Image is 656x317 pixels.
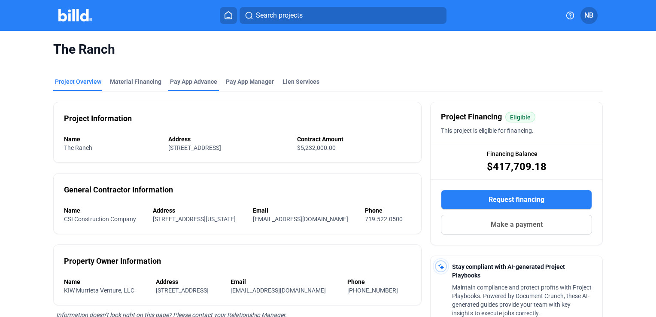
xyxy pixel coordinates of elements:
[441,190,592,210] button: Request financing
[153,216,236,223] span: [STREET_ADDRESS][US_STATE]
[64,206,144,215] div: Name
[231,277,339,286] div: Email
[297,144,336,151] span: $5,232,000.00
[153,206,244,215] div: Address
[226,77,274,86] span: Pay App Manager
[231,287,326,294] span: [EMAIL_ADDRESS][DOMAIN_NAME]
[64,144,92,151] span: The Ranch
[64,113,132,125] div: Project Information
[584,10,593,21] span: NB
[156,277,222,286] div: Address
[64,277,147,286] div: Name
[168,144,221,151] span: [STREET_ADDRESS]
[489,195,544,205] span: Request financing
[64,184,173,196] div: General Contractor Information
[505,112,535,122] mat-chip: Eligible
[297,135,411,143] div: Contract Amount
[253,216,348,223] span: [EMAIL_ADDRESS][DOMAIN_NAME]
[253,206,356,215] div: Email
[365,216,403,223] span: 719.522.0500
[64,135,160,143] div: Name
[64,255,161,267] div: Property Owner Information
[282,77,319,86] div: Lien Services
[55,77,101,86] div: Project Overview
[441,215,592,235] button: Make a payment
[347,287,398,294] span: [PHONE_NUMBER]
[452,284,592,317] span: Maintain compliance and protect profits with Project Playbooks. Powered by Document Crunch, these...
[452,263,565,279] span: Stay compliant with AI-generated Project Playbooks
[156,287,209,294] span: [STREET_ADDRESS]
[64,216,136,223] span: CSI Construction Company
[491,219,543,230] span: Make a payment
[441,127,534,134] span: This project is eligible for financing.
[487,160,547,174] span: $417,709.18
[347,277,411,286] div: Phone
[256,10,303,21] span: Search projects
[365,206,411,215] div: Phone
[580,7,598,24] button: NB
[168,135,289,143] div: Address
[53,41,603,58] span: The Ranch
[64,287,134,294] span: KIW Murrieta Venture, LLC
[487,149,538,158] span: Financing Balance
[170,77,217,86] div: Pay App Advance
[441,111,502,123] span: Project Financing
[58,9,92,21] img: Billd Company Logo
[240,7,446,24] button: Search projects
[110,77,161,86] div: Material Financing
